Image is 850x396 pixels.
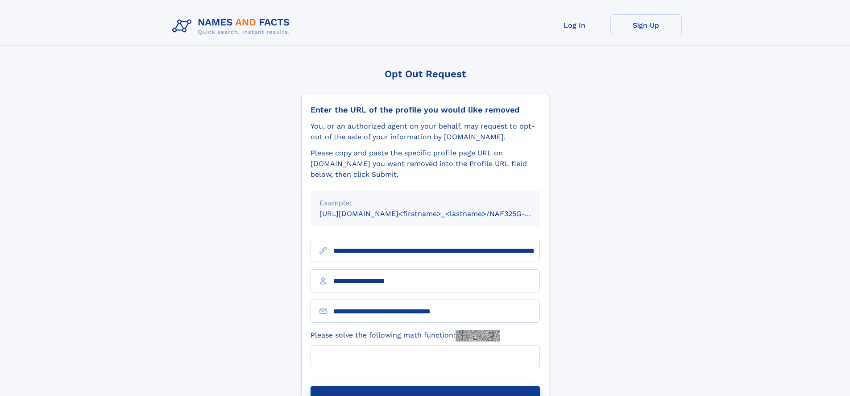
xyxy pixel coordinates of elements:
[610,14,682,36] a: Sign Up
[539,14,610,36] a: Log In
[319,209,557,218] small: [URL][DOMAIN_NAME]<firstname>_<lastname>/NAF325G-xxxxxxxx
[311,148,540,180] div: Please copy and paste the specific profile page URL on [DOMAIN_NAME] you want removed into the Pr...
[169,14,297,38] img: Logo Names and Facts
[311,330,500,342] label: Please solve the following math function:
[319,198,531,208] div: Example:
[301,68,549,79] div: Opt Out Request
[311,121,540,142] div: You, or an authorized agent on your behalf, may request to opt-out of the sale of your informatio...
[311,105,540,115] div: Enter the URL of the profile you would like removed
